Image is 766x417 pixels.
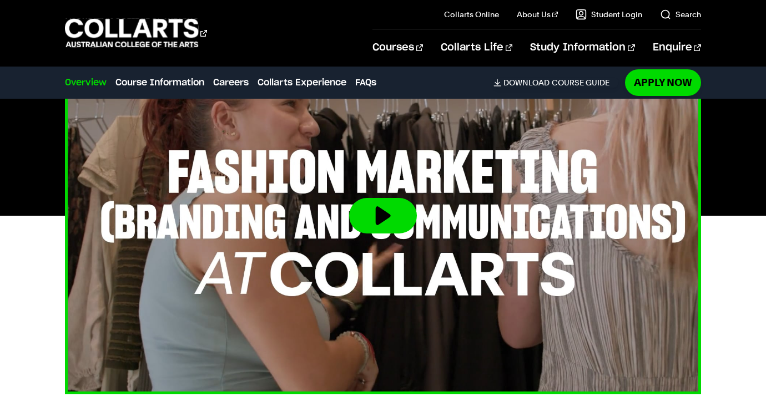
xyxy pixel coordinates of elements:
[441,29,512,66] a: Collarts Life
[576,9,642,20] a: Student Login
[503,78,550,88] span: Download
[444,9,499,20] a: Collarts Online
[355,76,376,89] a: FAQs
[115,76,204,89] a: Course Information
[372,29,423,66] a: Courses
[65,76,107,89] a: Overview
[493,78,618,88] a: DownloadCourse Guide
[653,29,701,66] a: Enquire
[517,9,558,20] a: About Us
[213,76,249,89] a: Careers
[65,17,207,49] div: Go to homepage
[258,76,346,89] a: Collarts Experience
[530,29,634,66] a: Study Information
[660,9,701,20] a: Search
[625,69,701,95] a: Apply Now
